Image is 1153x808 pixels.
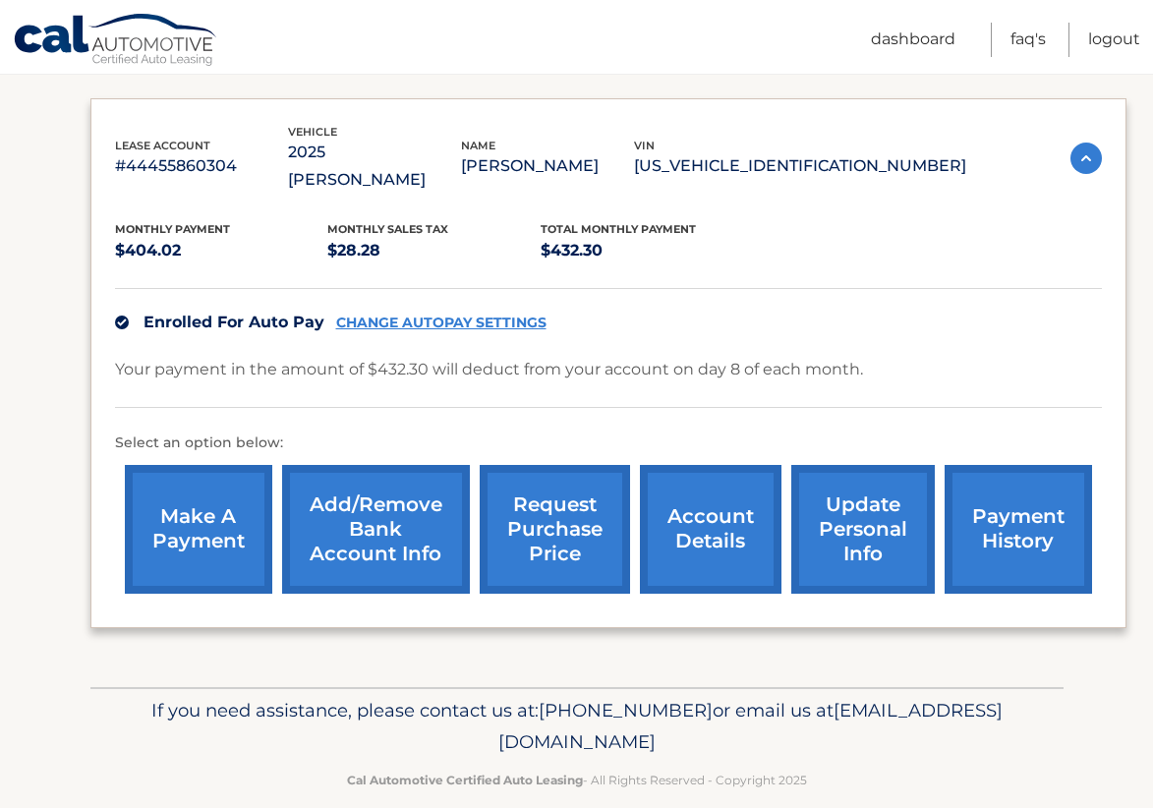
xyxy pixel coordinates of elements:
[327,222,448,236] span: Monthly sales Tax
[1070,143,1102,174] img: accordion-active.svg
[541,237,754,264] p: $432.30
[336,315,547,331] a: CHANGE AUTOPAY SETTINGS
[1010,23,1046,57] a: FAQ's
[945,465,1092,594] a: payment history
[115,152,288,180] p: #44455860304
[640,465,781,594] a: account details
[461,139,495,152] span: name
[288,139,461,194] p: 2025 [PERSON_NAME]
[539,699,713,721] span: [PHONE_NUMBER]
[791,465,935,594] a: update personal info
[115,139,210,152] span: lease account
[634,139,655,152] span: vin
[634,152,966,180] p: [US_VEHICLE_IDENTIFICATION_NUMBER]
[871,23,955,57] a: Dashboard
[115,316,129,329] img: check.svg
[288,125,337,139] span: vehicle
[461,152,634,180] p: [PERSON_NAME]
[347,773,583,787] strong: Cal Automotive Certified Auto Leasing
[541,222,696,236] span: Total Monthly Payment
[115,356,863,383] p: Your payment in the amount of $432.30 will deduct from your account on day 8 of each month.
[115,237,328,264] p: $404.02
[1088,23,1140,57] a: Logout
[327,237,541,264] p: $28.28
[103,770,1051,790] p: - All Rights Reserved - Copyright 2025
[115,222,230,236] span: Monthly Payment
[13,13,219,70] a: Cal Automotive
[125,465,272,594] a: make a payment
[282,465,470,594] a: Add/Remove bank account info
[103,695,1051,758] p: If you need assistance, please contact us at: or email us at
[480,465,630,594] a: request purchase price
[115,432,1102,455] p: Select an option below:
[144,313,324,331] span: Enrolled For Auto Pay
